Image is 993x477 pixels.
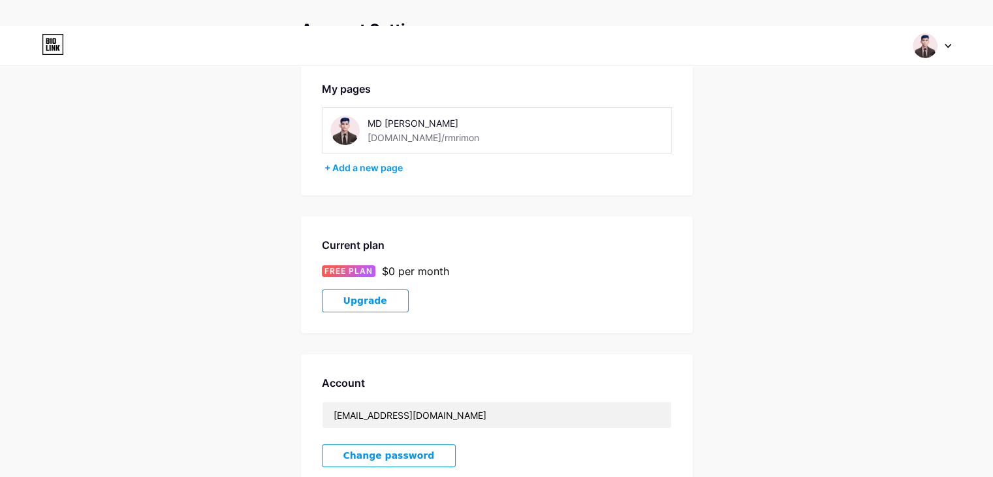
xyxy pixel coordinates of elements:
div: [DOMAIN_NAME]/rmrimon [368,131,479,144]
input: Email [323,402,671,428]
span: Upgrade [343,295,387,306]
div: My pages [322,81,672,97]
button: Change password [322,444,456,467]
span: Change password [343,450,435,461]
div: $0 per month [382,263,449,279]
img: rmrimon [330,116,360,145]
span: FREE PLAN [324,265,373,277]
div: Account Settings [301,21,693,39]
div: Current plan [322,237,672,253]
div: + Add a new page [324,161,672,174]
img: rmrimon [913,33,938,58]
button: Upgrade [322,289,409,312]
div: MD [PERSON_NAME] [368,116,552,130]
div: Account [322,375,672,391]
